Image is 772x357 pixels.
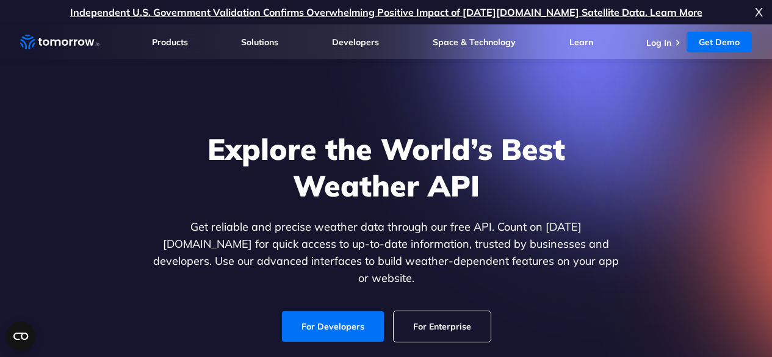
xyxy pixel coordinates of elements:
[151,218,622,287] p: Get reliable and precise weather data through our free API. Count on [DATE][DOMAIN_NAME] for quic...
[569,37,593,48] a: Learn
[241,37,278,48] a: Solutions
[646,37,671,48] a: Log In
[282,311,384,342] a: For Developers
[332,37,379,48] a: Developers
[394,311,491,342] a: For Enterprise
[20,33,99,51] a: Home link
[70,6,702,18] a: Independent U.S. Government Validation Confirms Overwhelming Positive Impact of [DATE][DOMAIN_NAM...
[433,37,516,48] a: Space & Technology
[687,32,752,52] a: Get Demo
[6,322,35,351] button: Open CMP widget
[152,37,188,48] a: Products
[151,131,622,204] h1: Explore the World’s Best Weather API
